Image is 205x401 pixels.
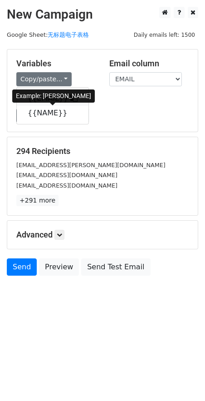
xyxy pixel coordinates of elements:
[7,31,89,38] small: Google Sheet:
[131,31,198,38] a: Daily emails left: 1500
[16,146,189,156] h5: 294 Recipients
[16,182,117,189] small: [EMAIL_ADDRESS][DOMAIN_NAME]
[7,258,37,276] a: Send
[39,258,79,276] a: Preview
[16,195,59,206] a: +291 more
[16,162,166,168] small: [EMAIL_ADDRESS][PERSON_NAME][DOMAIN_NAME]
[16,59,96,69] h5: Variables
[109,59,189,69] h5: Email column
[16,172,117,178] small: [EMAIL_ADDRESS][DOMAIN_NAME]
[160,357,205,401] iframe: Chat Widget
[16,72,72,86] a: Copy/paste...
[17,106,88,120] a: {{NAME}}
[12,89,95,103] div: Example: [PERSON_NAME]
[131,30,198,40] span: Daily emails left: 1500
[16,230,189,240] h5: Advanced
[7,7,198,22] h2: New Campaign
[48,31,89,38] a: 无标题电子表格
[81,258,150,276] a: Send Test Email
